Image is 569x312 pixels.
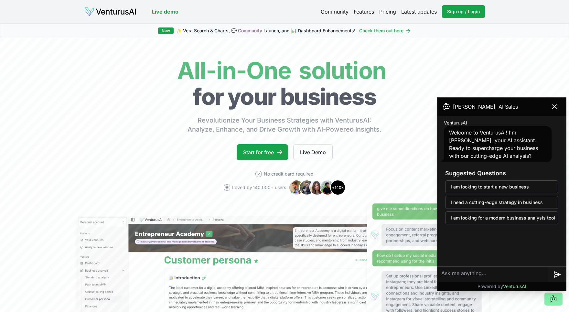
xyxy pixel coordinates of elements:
[299,180,315,195] img: Avatar 2
[84,6,136,17] img: logo
[238,28,262,33] a: Community
[354,8,374,16] a: Features
[453,103,518,111] span: [PERSON_NAME], AI Sales
[237,144,288,160] a: Start for free
[359,27,411,34] a: Check them out here
[176,27,355,34] span: ✨ Vera Search & Charts, 💬 Launch, and 📊 Dashboard Enhancements!
[445,180,558,193] button: I am looking to start a new business
[447,8,480,15] span: Sign up / Login
[478,283,526,290] p: Powered by
[444,120,467,126] span: VenturusAI
[309,180,325,195] img: Avatar 3
[321,8,349,16] a: Community
[445,211,558,224] button: I am looking for a modern business analysis tool
[445,196,558,209] button: I need a cutting-edge strategy in business
[442,5,485,18] a: Sign up / Login
[289,180,304,195] img: Avatar 1
[445,169,558,178] h3: Suggested Questions
[293,144,333,160] a: Live Demo
[401,8,437,16] a: Latest updates
[449,129,538,159] span: Welcome to VenturusAI! I'm [PERSON_NAME], your AI assistant. Ready to supercharge your business w...
[320,180,335,195] img: Avatar 4
[152,8,178,16] a: Live demo
[503,284,526,289] span: VenturusAI
[158,27,174,34] div: New
[379,8,396,16] a: Pricing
